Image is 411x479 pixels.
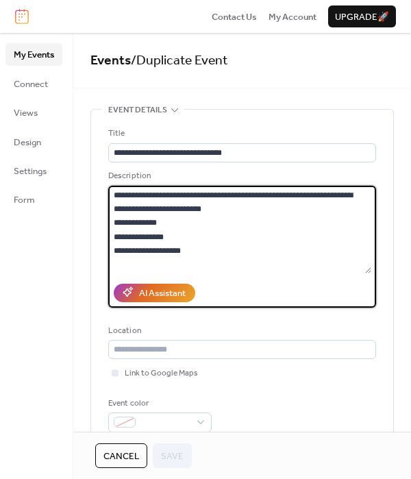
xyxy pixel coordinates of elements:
[108,397,209,410] div: Event color
[139,286,186,300] div: AI Assistant
[14,48,54,62] span: My Events
[14,164,47,178] span: Settings
[328,5,396,27] button: Upgrade🚀
[131,48,228,73] span: / Duplicate Event
[5,101,62,123] a: Views
[5,43,62,65] a: My Events
[108,103,167,117] span: Event details
[90,48,131,73] a: Events
[108,324,373,338] div: Location
[108,169,373,183] div: Description
[5,131,62,153] a: Design
[14,77,48,91] span: Connect
[95,443,147,468] button: Cancel
[125,367,198,380] span: Link to Google Maps
[103,450,139,463] span: Cancel
[5,188,62,210] a: Form
[108,127,373,140] div: Title
[114,284,195,302] button: AI Assistant
[15,9,29,24] img: logo
[14,193,35,207] span: Form
[212,10,257,23] a: Contact Us
[269,10,316,23] a: My Account
[269,10,316,24] span: My Account
[14,136,41,149] span: Design
[5,73,62,95] a: Connect
[14,106,38,120] span: Views
[5,160,62,182] a: Settings
[212,10,257,24] span: Contact Us
[335,10,389,24] span: Upgrade 🚀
